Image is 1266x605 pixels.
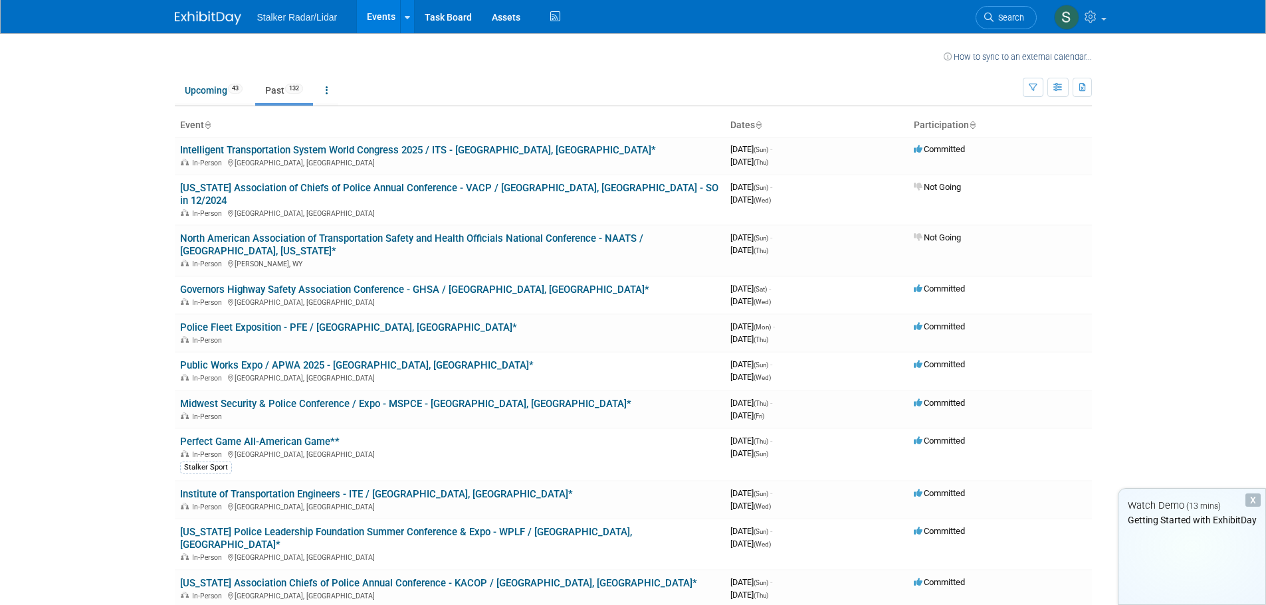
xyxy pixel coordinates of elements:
div: Getting Started with ExhibitDay [1118,513,1265,527]
span: - [769,284,771,294]
a: Public Works Expo / APWA 2025 - [GEOGRAPHIC_DATA], [GEOGRAPHIC_DATA]* [180,359,534,371]
span: (Sun) [754,184,768,191]
th: Dates [725,114,908,137]
a: [US_STATE] Association of Chiefs of Police Annual Conference - VACP / [GEOGRAPHIC_DATA], [GEOGRAP... [180,182,718,207]
img: In-Person Event [181,260,189,266]
a: North American Association of Transportation Safety and Health Officials National Conference - NA... [180,232,643,257]
span: (Sun) [754,146,768,153]
span: (Sat) [754,286,767,293]
div: [GEOGRAPHIC_DATA], [GEOGRAPHIC_DATA] [180,296,720,307]
span: (Thu) [754,247,768,254]
span: In-Person [192,412,226,421]
span: - [770,232,772,242]
span: - [770,398,772,408]
span: (Wed) [754,298,771,305]
a: Institute of Transportation Engineers - ITE / [GEOGRAPHIC_DATA], [GEOGRAPHIC_DATA]* [180,488,573,500]
span: (Sun) [754,450,768,458]
span: (Thu) [754,400,768,407]
span: - [773,321,775,331]
span: In-Person [192,336,226,345]
div: [PERSON_NAME], WY [180,258,720,268]
span: (Thu) [754,592,768,599]
a: Perfect Game All-American Game** [180,436,340,448]
span: - [770,144,772,154]
a: [US_STATE] Police Leadership Foundation Summer Conference & Expo - WPLF / [GEOGRAPHIC_DATA], [GEO... [180,526,632,551]
span: [DATE] [730,539,771,549]
img: In-Person Event [181,298,189,305]
div: [GEOGRAPHIC_DATA], [GEOGRAPHIC_DATA] [180,551,720,562]
span: [DATE] [730,182,772,192]
span: Committed [914,488,965,498]
span: Committed [914,577,965,587]
span: (Mon) [754,323,771,331]
span: - [770,359,772,369]
span: Committed [914,526,965,536]
a: Police Fleet Exposition - PFE / [GEOGRAPHIC_DATA], [GEOGRAPHIC_DATA]* [180,321,517,333]
div: [GEOGRAPHIC_DATA], [GEOGRAPHIC_DATA] [180,448,720,459]
span: (Sun) [754,361,768,369]
a: Midwest Security & Police Conference / Expo - MSPCE - [GEOGRAPHIC_DATA], [GEOGRAPHIC_DATA]* [180,398,631,410]
span: [DATE] [730,321,775,331]
img: In-Person Event [181,159,189,165]
span: Committed [914,436,965,446]
span: (Sun) [754,234,768,242]
span: Committed [914,359,965,369]
span: 132 [285,84,303,94]
img: In-Person Event [181,209,189,216]
img: In-Person Event [181,503,189,509]
span: [DATE] [730,398,772,408]
span: (Wed) [754,374,771,381]
span: (Thu) [754,336,768,343]
span: In-Person [192,374,226,383]
span: [DATE] [730,245,768,255]
th: Event [175,114,725,137]
div: [GEOGRAPHIC_DATA], [GEOGRAPHIC_DATA] [180,372,720,383]
span: (13 mins) [1186,501,1221,511]
span: [DATE] [730,144,772,154]
span: (Sun) [754,528,768,535]
a: How to sync to an external calendar... [944,52,1092,62]
a: Sort by Event Name [204,120,211,130]
span: Search [994,13,1024,23]
img: ExhibitDay [175,11,241,25]
span: [DATE] [730,372,771,382]
img: In-Person Event [181,553,189,560]
span: Committed [914,284,965,294]
span: In-Person [192,553,226,562]
span: [DATE] [730,195,771,205]
span: In-Person [192,209,226,218]
span: - [770,488,772,498]
span: [DATE] [730,334,768,344]
span: [DATE] [730,526,772,536]
span: (Sun) [754,579,768,586]
a: Search [976,6,1037,29]
div: [GEOGRAPHIC_DATA], [GEOGRAPHIC_DATA] [180,207,720,218]
a: Sort by Start Date [755,120,762,130]
span: - [770,436,772,446]
span: Committed [914,144,965,154]
span: [DATE] [730,590,768,600]
span: In-Person [192,159,226,167]
span: (Wed) [754,541,771,548]
span: [DATE] [730,577,772,587]
span: [DATE] [730,488,772,498]
span: (Thu) [754,159,768,166]
span: [DATE] [730,284,771,294]
span: - [770,526,772,536]
span: In-Person [192,503,226,511]
span: [DATE] [730,436,772,446]
span: Committed [914,398,965,408]
div: Dismiss [1245,493,1261,507]
span: (Sun) [754,490,768,497]
img: In-Person Event [181,412,189,419]
img: In-Person Event [181,374,189,381]
span: (Wed) [754,197,771,204]
span: [DATE] [730,296,771,306]
span: (Wed) [754,503,771,510]
span: 43 [228,84,243,94]
img: In-Person Event [181,336,189,343]
span: [DATE] [730,232,772,242]
span: In-Person [192,592,226,600]
img: In-Person Event [181,592,189,598]
a: Past132 [255,78,313,103]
